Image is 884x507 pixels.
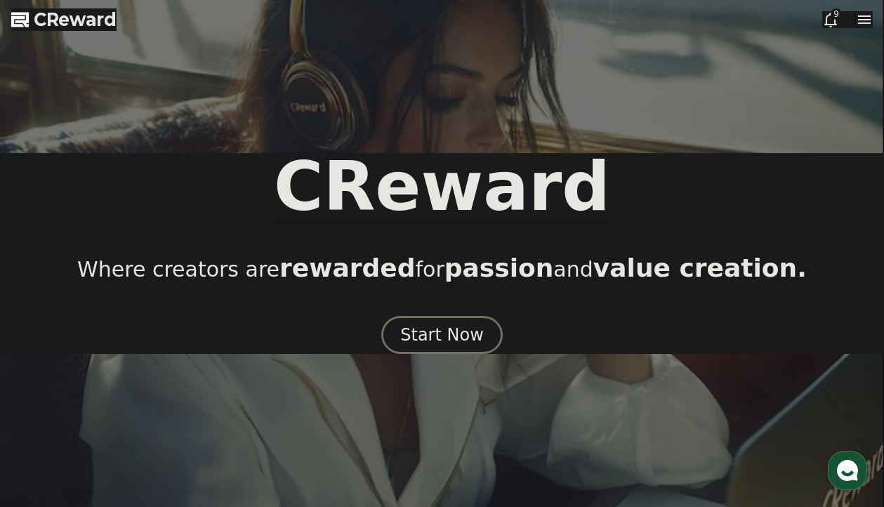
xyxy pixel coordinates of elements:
div: 9 [831,8,842,20]
button: Start Now [381,316,503,354]
span: value creation. [593,253,807,282]
div: Start Now [400,324,484,346]
h1: CReward [274,153,610,220]
span: passion [444,253,554,282]
span: rewarded [279,253,415,282]
p: Where creators are for and [77,254,807,282]
a: 9 [822,11,839,28]
span: CReward [34,8,117,31]
a: CReward [11,8,117,31]
a: Start Now [381,330,503,343]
